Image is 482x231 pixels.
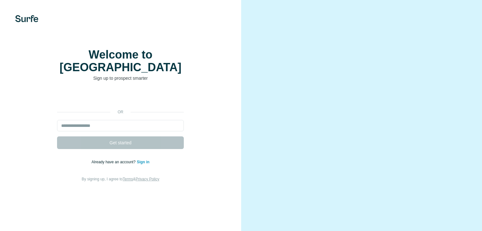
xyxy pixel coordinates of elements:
[92,160,137,164] span: Already have an account?
[54,91,187,105] iframe: Sign in with Google Button
[57,48,184,74] h1: Welcome to [GEOGRAPHIC_DATA]
[123,177,133,181] a: Terms
[57,75,184,81] p: Sign up to prospect smarter
[136,177,159,181] a: Privacy Policy
[15,15,38,22] img: Surfe's logo
[82,177,159,181] span: By signing up, I agree to &
[137,160,150,164] a: Sign in
[110,109,131,115] p: or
